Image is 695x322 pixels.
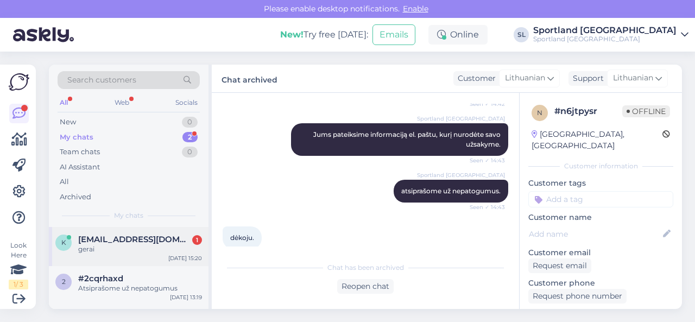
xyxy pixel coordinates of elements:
span: Seen ✓ 14:43 [464,156,505,165]
div: # n6jtpysr [554,105,622,118]
div: 1 / 3 [9,280,28,289]
span: Jums pateiksime informaciją el. paštu, kurį nurodėte savo užsakyme. [313,130,502,148]
button: Emails [372,24,415,45]
div: Team chats [60,147,100,157]
a: Sportland [GEOGRAPHIC_DATA]Sportland [GEOGRAPHIC_DATA] [533,26,688,43]
span: n [537,109,542,117]
span: My chats [114,211,143,220]
div: Reopen chat [337,279,394,294]
span: #2cqrhaxd [78,274,123,283]
div: [GEOGRAPHIC_DATA], [GEOGRAPHIC_DATA] [532,129,662,151]
span: Lithuanian [505,72,545,84]
span: Search customers [67,74,136,86]
div: Atsiprašome už nepatogumus [78,283,202,293]
div: 1 [192,235,202,245]
div: Web [112,96,131,110]
span: Seen ✓ 14:42 [464,100,505,108]
span: kazkodel123@gmail.com [78,235,191,244]
label: Chat archived [222,71,277,86]
span: dėkoju. [230,233,254,242]
img: Askly Logo [9,73,29,91]
input: Add name [529,228,661,240]
div: Customer information [528,161,673,171]
p: Customer name [528,212,673,223]
div: [DATE] 13:19 [170,293,202,301]
div: gerai [78,244,202,254]
input: Add a tag [528,191,673,207]
div: Sportland [GEOGRAPHIC_DATA] [533,26,677,35]
div: My chats [60,132,93,143]
span: atsiprašome už nepatogumus. [401,187,501,195]
div: Sportland [GEOGRAPHIC_DATA] [533,35,677,43]
b: New! [280,29,304,40]
div: All [60,176,69,187]
p: Customer phone [528,277,673,289]
div: 0 [182,117,198,128]
span: k [61,238,66,247]
div: [DATE] 15:20 [168,254,202,262]
div: Online [428,25,488,45]
span: Chat has been archived [327,263,404,273]
span: Sportland [GEOGRAPHIC_DATA] [417,115,505,123]
span: Enable [400,4,432,14]
span: Sportland [GEOGRAPHIC_DATA] [417,171,505,179]
span: Seen ✓ 14:43 [464,203,505,211]
div: Request email [528,258,591,273]
p: Customer tags [528,178,673,189]
div: Archived [60,192,91,203]
div: Support [568,73,604,84]
div: All [58,96,70,110]
div: SL [514,27,529,42]
div: Look Here [9,241,28,289]
div: Request phone number [528,289,627,304]
div: Socials [173,96,200,110]
span: Lithuanian [613,72,653,84]
span: 2 [62,277,66,286]
p: Visited pages [528,308,673,319]
p: Customer email [528,247,673,258]
div: Customer [453,73,496,84]
span: Offline [622,105,670,117]
div: New [60,117,76,128]
div: 0 [182,147,198,157]
div: 2 [182,132,198,143]
div: AI Assistant [60,162,100,173]
div: Try free [DATE]: [280,28,368,41]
